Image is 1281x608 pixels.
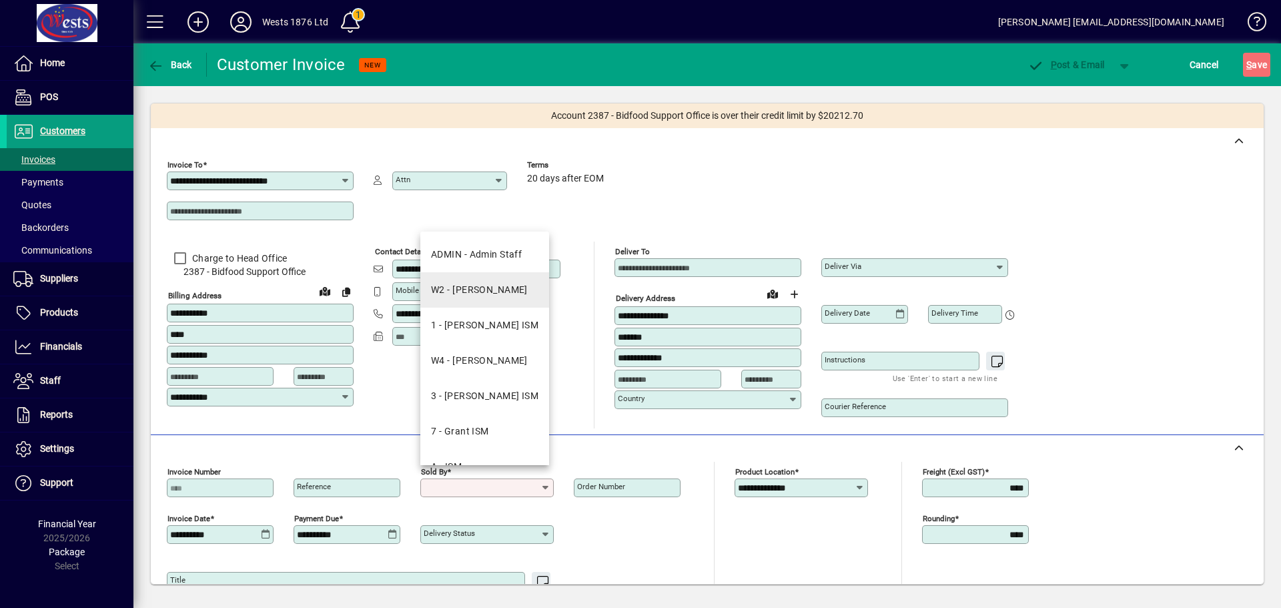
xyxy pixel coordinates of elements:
[762,283,783,304] a: View on map
[998,11,1224,33] div: [PERSON_NAME] [EMAIL_ADDRESS][DOMAIN_NAME]
[167,467,221,477] mat-label: Invoice number
[13,245,92,256] span: Communications
[431,460,467,474] div: A - ISM .
[167,265,354,279] span: 2387 - Bidfood Support Office
[294,514,339,523] mat-label: Payment due
[40,409,73,420] span: Reports
[7,239,133,262] a: Communications
[177,10,220,34] button: Add
[1246,59,1252,70] span: S
[1190,54,1219,75] span: Cancel
[170,575,185,585] mat-label: Title
[144,53,195,77] button: Back
[893,370,997,386] mat-hint: Use 'Enter' to start a new line
[527,174,604,184] span: 20 days after EOM
[7,262,133,296] a: Suppliers
[40,273,78,284] span: Suppliers
[40,307,78,318] span: Products
[7,364,133,398] a: Staff
[431,318,538,332] div: 1 - [PERSON_NAME] ISM
[825,355,865,364] mat-label: Instructions
[13,200,51,210] span: Quotes
[420,272,549,308] mat-option: W2 - Angela
[618,394,645,403] mat-label: Country
[7,81,133,114] a: POS
[825,402,886,411] mat-label: Courier Reference
[40,443,74,454] span: Settings
[1238,3,1264,46] a: Knowledge Base
[1243,53,1270,77] button: Save
[1027,59,1105,70] span: ost & Email
[923,467,985,477] mat-label: Freight (excl GST)
[396,175,410,184] mat-label: Attn
[7,296,133,330] a: Products
[577,482,625,491] mat-label: Order number
[735,467,795,477] mat-label: Product location
[13,222,69,233] span: Backorders
[825,262,861,271] mat-label: Deliver via
[7,47,133,80] a: Home
[7,216,133,239] a: Backorders
[931,308,978,318] mat-label: Delivery time
[40,125,85,136] span: Customers
[40,57,65,68] span: Home
[783,284,805,305] button: Choose address
[825,308,870,318] mat-label: Delivery date
[314,280,336,302] a: View on map
[1246,54,1267,75] span: ave
[421,467,447,477] mat-label: Sold by
[40,375,61,386] span: Staff
[7,330,133,364] a: Financials
[1051,59,1057,70] span: P
[147,59,192,70] span: Back
[431,283,528,297] div: W2 - [PERSON_NAME]
[220,10,262,34] button: Profile
[420,449,549,485] mat-option: A - ISM .
[7,467,133,500] a: Support
[40,341,82,352] span: Financials
[7,194,133,216] a: Quotes
[431,424,489,438] div: 7 - Grant ISM
[13,177,63,188] span: Payments
[1186,53,1222,77] button: Cancel
[262,11,328,33] div: Wests 1876 Ltd
[551,109,863,123] span: Account 2387 - Bidfood Support Office is over their credit limit by $20212.70
[527,161,607,170] span: Terms
[431,248,522,262] div: ADMIN - Admin Staff
[297,482,331,491] mat-label: Reference
[217,54,346,75] div: Customer Invoice
[420,237,549,272] mat-option: ADMIN - Admin Staff
[13,154,55,165] span: Invoices
[336,281,357,302] button: Copy to Delivery address
[424,529,475,538] mat-label: Delivery status
[40,477,73,488] span: Support
[7,432,133,466] a: Settings
[7,398,133,432] a: Reports
[615,247,650,256] mat-label: Deliver To
[7,171,133,194] a: Payments
[38,519,96,529] span: Financial Year
[923,514,955,523] mat-label: Rounding
[364,61,381,69] span: NEW
[133,53,207,77] app-page-header-button: Back
[431,354,528,368] div: W4 - [PERSON_NAME]
[431,389,538,403] div: 3 - [PERSON_NAME] ISM
[396,286,419,295] mat-label: Mobile
[420,414,549,449] mat-option: 7 - Grant ISM
[40,91,58,102] span: POS
[167,160,203,170] mat-label: Invoice To
[420,308,549,343] mat-option: 1 - Carol ISM
[420,343,549,378] mat-option: W4 - Craig
[420,378,549,414] mat-option: 3 - David ISM
[167,514,210,523] mat-label: Invoice date
[7,148,133,171] a: Invoices
[189,252,287,265] label: Charge to Head Office
[49,547,85,557] span: Package
[1021,53,1112,77] button: Post & Email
